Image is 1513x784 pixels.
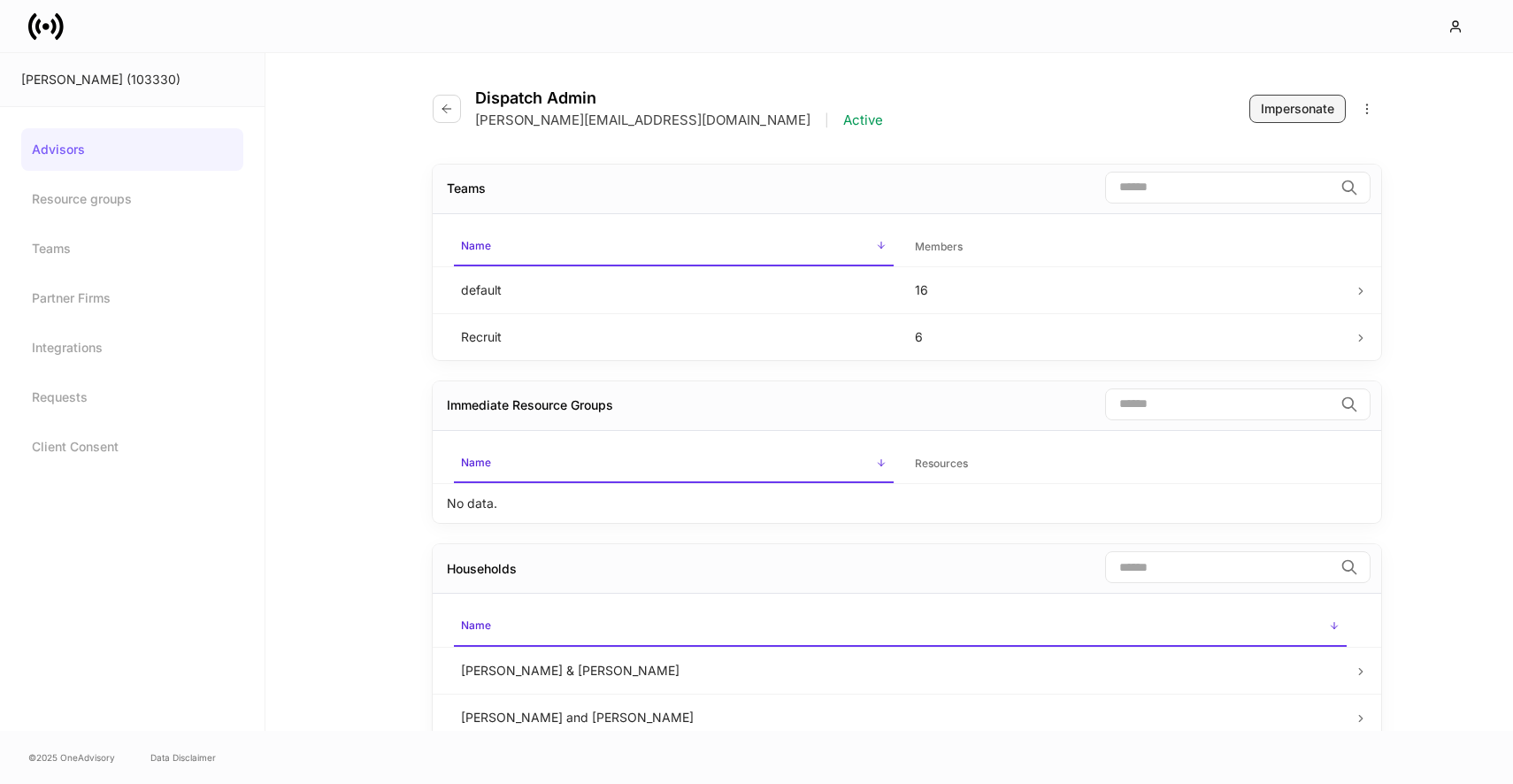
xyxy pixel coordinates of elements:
a: Partner Firms [21,277,243,319]
td: Recruit [447,313,901,360]
span: Resources [908,446,1348,482]
div: Impersonate [1261,100,1334,118]
h6: Resources [915,455,968,472]
span: Members [908,229,1348,265]
p: Active [843,111,883,129]
h6: Name [461,617,491,634]
div: [PERSON_NAME] (103330) [21,71,243,88]
span: Name [454,445,894,483]
a: Client Consent [21,426,243,468]
h6: Members [915,238,963,255]
h6: Name [461,454,491,471]
a: Data Disclaimer [150,750,216,765]
p: [PERSON_NAME][EMAIL_ADDRESS][DOMAIN_NAME] [475,111,810,129]
a: Requests [21,376,243,419]
td: 16 [901,266,1355,313]
td: [PERSON_NAME] & [PERSON_NAME] [447,647,1354,694]
a: Teams [21,227,243,270]
a: Integrations [21,327,243,369]
a: Advisors [21,128,243,171]
button: Impersonate [1249,95,1346,123]
span: Name [454,608,1347,646]
h6: Name [461,237,491,254]
p: No data. [447,495,497,512]
div: Immediate Resource Groups [447,396,613,414]
p: | [825,111,829,129]
div: Teams [447,180,486,197]
span: Name [454,228,894,266]
span: © 2025 OneAdvisory [28,750,115,765]
td: 6 [901,313,1355,360]
div: Households [447,560,517,578]
td: default [447,266,901,313]
a: Resource groups [21,178,243,220]
h4: Dispatch Admin [475,88,883,108]
td: [PERSON_NAME] and [PERSON_NAME] [447,694,1354,741]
